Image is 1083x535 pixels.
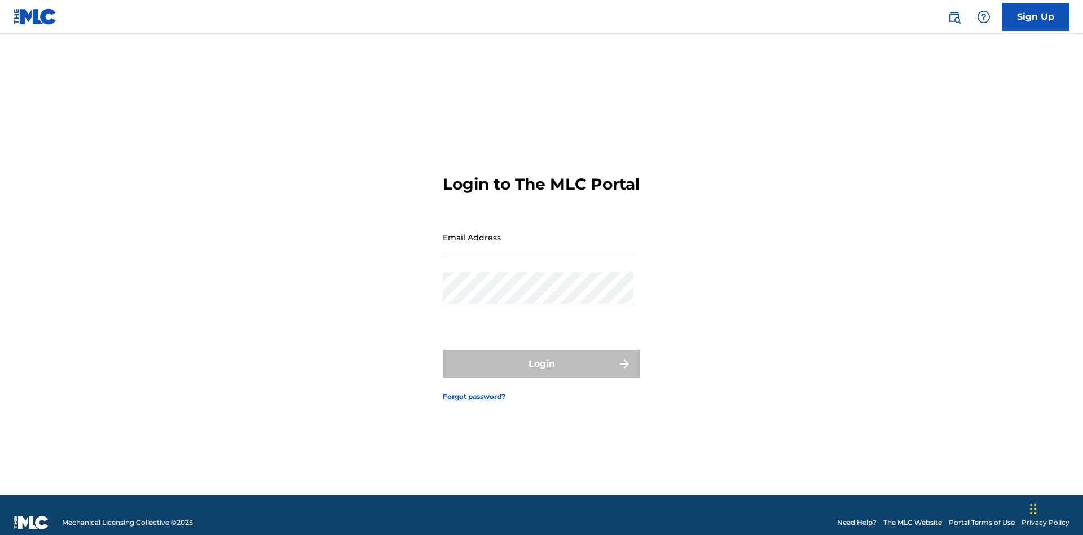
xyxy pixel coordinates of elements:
a: Portal Terms of Use [949,518,1015,528]
a: Public Search [943,6,966,28]
img: help [977,10,990,24]
a: The MLC Website [883,518,942,528]
a: Privacy Policy [1022,518,1069,528]
a: Need Help? [837,518,877,528]
a: Sign Up [1002,3,1069,31]
img: logo [14,516,49,529]
a: Forgot password? [443,392,505,402]
img: MLC Logo [14,8,57,25]
div: Help [972,6,995,28]
iframe: Chat Widget [1027,481,1083,535]
div: Drag [1030,492,1037,526]
span: Mechanical Licensing Collective © 2025 [62,518,193,528]
img: search [948,10,961,24]
h3: Login to The MLC Portal [443,174,640,194]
